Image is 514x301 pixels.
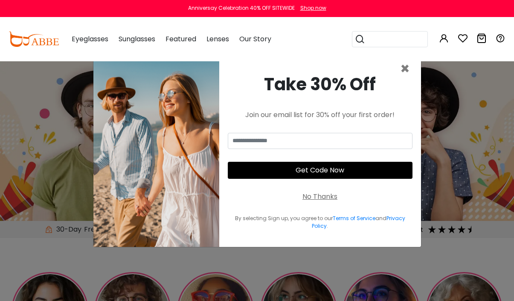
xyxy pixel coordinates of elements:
[228,72,412,97] div: Take 30% Off
[400,61,410,77] button: Close
[239,34,271,44] span: Our Story
[333,215,375,222] a: Terms of Service
[206,34,229,44] span: Lenses
[228,215,412,230] div: By selecting Sign up, you agree to our and .
[400,58,410,80] span: ×
[9,32,59,47] img: abbeglasses.com
[300,4,326,12] div: Shop now
[302,192,337,202] div: No Thanks
[188,4,295,12] div: Anniversay Celebration 40% OFF SITEWIDE
[166,34,196,44] span: Featured
[228,110,412,120] div: Join our email list for 30% off your first order!
[93,54,219,247] img: welcome
[119,34,155,44] span: Sunglasses
[72,34,108,44] span: Eyeglasses
[296,4,326,11] a: Shop now
[312,215,405,229] a: Privacy Policy
[228,162,412,179] button: Get Code Now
